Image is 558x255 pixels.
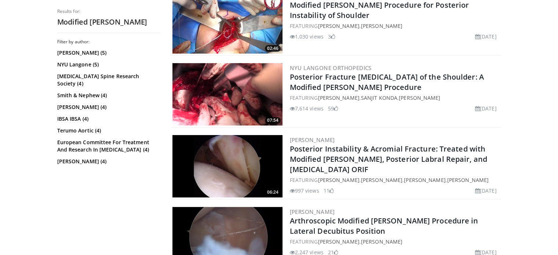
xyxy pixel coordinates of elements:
[290,105,324,112] li: 7,614 views
[172,63,282,125] img: d81b58f3-a937-411e-ad51-8af275ca3777.300x170_q85_crop-smart_upscale.jpg
[290,22,500,30] div: FEATURING ,
[361,176,402,183] a: [PERSON_NAME]
[57,8,160,14] p: Results for:
[172,135,282,197] img: 0a01ef4b-b250-48fa-bf44-f31b0ff04b5d.300x170_q85_crop-smart_upscale.jpg
[57,127,158,134] a: Terumo Aortic (4)
[290,136,335,143] a: [PERSON_NAME]
[318,22,359,29] a: [PERSON_NAME]
[290,64,372,72] a: NYU Langone Orthopedics
[361,22,402,29] a: [PERSON_NAME]
[361,238,402,245] a: [PERSON_NAME]
[57,115,158,123] a: IBSA IBSA (4)
[318,238,359,245] a: [PERSON_NAME]
[172,135,282,197] a: 06:24
[475,33,497,40] li: [DATE]
[447,176,489,183] a: [PERSON_NAME]
[475,187,497,194] li: [DATE]
[475,105,497,112] li: [DATE]
[57,39,160,45] h3: Filter by author:
[265,117,281,124] span: 07:54
[290,144,487,174] a: Posterior Instability & Acromial Fracture: Treated with Modified [PERSON_NAME], Posterior Labral ...
[399,94,440,101] a: [PERSON_NAME]
[57,103,158,111] a: [PERSON_NAME] (4)
[265,189,281,196] span: 06:24
[290,176,500,184] div: FEATURING , , ,
[290,94,500,102] div: FEATURING , ,
[361,94,397,101] a: Sanjit Konda
[57,158,158,165] a: [PERSON_NAME] (4)
[57,17,160,27] h2: Modified [PERSON_NAME]
[57,49,158,57] a: [PERSON_NAME] (5)
[57,73,158,87] a: [MEDICAL_DATA] Spine Research Society (4)
[328,33,335,40] li: 3
[404,176,445,183] a: [PERSON_NAME]
[290,72,484,92] a: Posterior Fracture [MEDICAL_DATA] of the Shoulder: A Modified [PERSON_NAME] Procedure
[290,238,500,245] div: FEATURING ,
[328,105,338,112] li: 59
[172,63,282,125] a: 07:54
[324,187,334,194] li: 11
[57,139,158,153] a: European Committee For Treatment And Research In [MEDICAL_DATA] (4)
[57,61,158,68] a: NYU Langone (5)
[290,216,478,236] a: Arthroscopic Modified [PERSON_NAME] Procedure in Lateral Decubitus Position
[290,187,319,194] li: 997 views
[290,208,335,215] a: [PERSON_NAME]
[57,92,158,99] a: Smith & Nephew (4)
[318,94,359,101] a: [PERSON_NAME]
[290,33,324,40] li: 1,030 views
[265,45,281,52] span: 02:46
[318,176,359,183] a: [PERSON_NAME]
